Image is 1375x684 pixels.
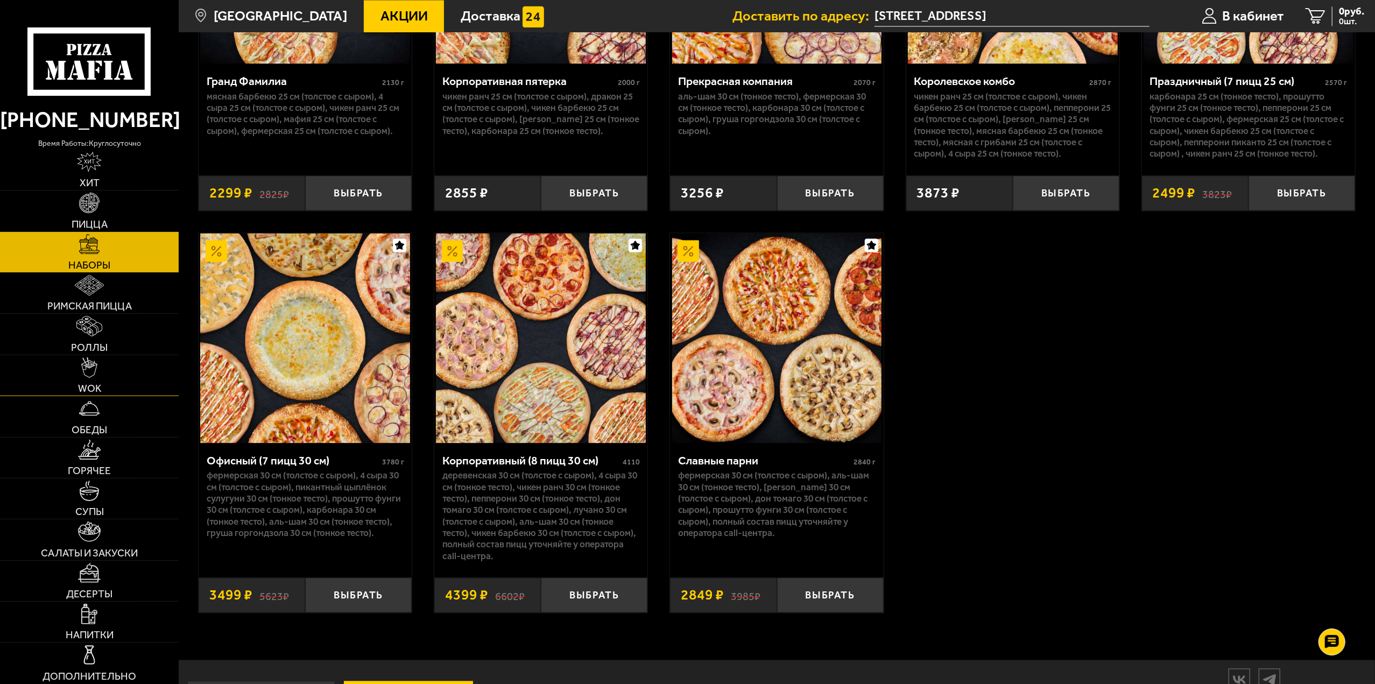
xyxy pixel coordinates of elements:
[259,186,289,200] s: 2825 ₽
[854,78,876,87] span: 2070 г
[1150,91,1347,160] p: Карбонара 25 см (тонкое тесто), Прошутто Фунги 25 см (тонкое тесто), Пепперони 25 см (толстое с с...
[209,186,252,200] span: 2299 ₽
[672,233,882,443] img: Славные парни
[732,9,875,23] span: Доставить по адресу:
[442,240,463,262] img: Акционный
[75,506,104,517] span: Супы
[681,588,724,602] span: 2849 ₽
[206,240,227,262] img: Акционный
[305,577,412,612] button: Выбрать
[442,454,620,468] div: Корпоративный (8 пицц 30 см)
[214,9,347,23] span: [GEOGRAPHIC_DATA]
[445,588,488,602] span: 4399 ₽
[71,342,108,352] span: Роллы
[199,233,412,443] a: АкционныйОфисный (7 пицц 30 см)
[445,186,488,200] span: 2855 ₽
[670,233,883,443] a: АкционныйСлавные парни
[72,219,108,229] span: Пицца
[854,457,876,467] span: 2840 г
[541,577,647,612] button: Выбрать
[207,454,379,468] div: Офисный (7 пицц 30 см)
[681,186,724,200] span: 3256 ₽
[914,74,1087,88] div: Королевское комбо
[442,91,640,137] p: Чикен Ранч 25 см (толстое с сыром), Дракон 25 см (толстое с сыром), Чикен Барбекю 25 см (толстое ...
[434,233,647,443] a: АкционныйКорпоративный (8 пицц 30 см)
[1325,78,1347,87] span: 2570 г
[1013,175,1119,210] button: Выбрать
[72,425,107,435] span: Обеды
[380,9,428,23] span: Акции
[623,457,640,467] span: 4110
[1089,78,1111,87] span: 2870 г
[442,74,615,88] div: Корпоративная пятерка
[78,383,101,393] span: WOK
[678,91,876,137] p: Аль-Шам 30 см (тонкое тесто), Фермерская 30 см (тонкое тесто), Карбонара 30 см (толстое с сыром),...
[541,175,647,210] button: Выбрать
[1339,6,1364,17] span: 0 руб.
[442,470,640,561] p: Деревенская 30 см (толстое с сыром), 4 сыра 30 см (тонкое тесто), Чикен Ранч 30 см (тонкое тесто)...
[678,240,699,262] img: Акционный
[41,548,138,558] span: Салаты и закуски
[47,301,132,311] span: Римская пицца
[1152,186,1195,200] span: 2499 ₽
[875,6,1150,26] input: Ваш адрес доставки
[1339,17,1364,26] span: 0 шт.
[382,457,404,467] span: 3780 г
[523,6,544,27] img: 15daf4d41897b9f0e9f617042186c801.svg
[678,470,876,539] p: Фермерская 30 см (толстое с сыром), Аль-Шам 30 см (тонкое тесто), [PERSON_NAME] 30 см (толстое с ...
[207,470,404,539] p: Фермерская 30 см (толстое с сыром), 4 сыра 30 см (толстое с сыром), Пикантный цыплёнок сулугуни 3...
[66,589,112,599] span: Десерты
[678,454,851,468] div: Славные парни
[777,577,884,612] button: Выбрать
[382,78,404,87] span: 2130 г
[68,466,111,476] span: Горячее
[618,78,640,87] span: 2000 г
[777,175,884,210] button: Выбрать
[68,260,110,270] span: Наборы
[436,233,646,443] img: Корпоративный (8 пицц 30 см)
[80,178,100,188] span: Хит
[207,91,404,137] p: Мясная Барбекю 25 см (толстое с сыром), 4 сыра 25 см (толстое с сыром), Чикен Ранч 25 см (толстое...
[916,186,960,200] span: 3873 ₽
[875,6,1150,26] span: Автовская улица, 9
[1203,186,1232,200] s: 3823 ₽
[731,588,760,602] s: 3985 ₽
[200,233,410,443] img: Офисный (7 пицц 30 см)
[678,74,851,88] div: Прекрасная компания
[1249,175,1355,210] button: Выбрать
[43,671,136,681] span: Дополнительно
[461,9,520,23] span: Доставка
[66,630,114,640] span: Напитки
[495,588,525,602] s: 6602 ₽
[305,175,412,210] button: Выбрать
[914,91,1111,160] p: Чикен Ранч 25 см (толстое с сыром), Чикен Барбекю 25 см (толстое с сыром), Пепперони 25 см (толст...
[209,588,252,602] span: 3499 ₽
[1222,9,1284,23] span: В кабинет
[207,74,379,88] div: Гранд Фамилиа
[259,588,289,602] s: 5623 ₽
[1150,74,1322,88] div: Праздничный (7 пицц 25 см)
